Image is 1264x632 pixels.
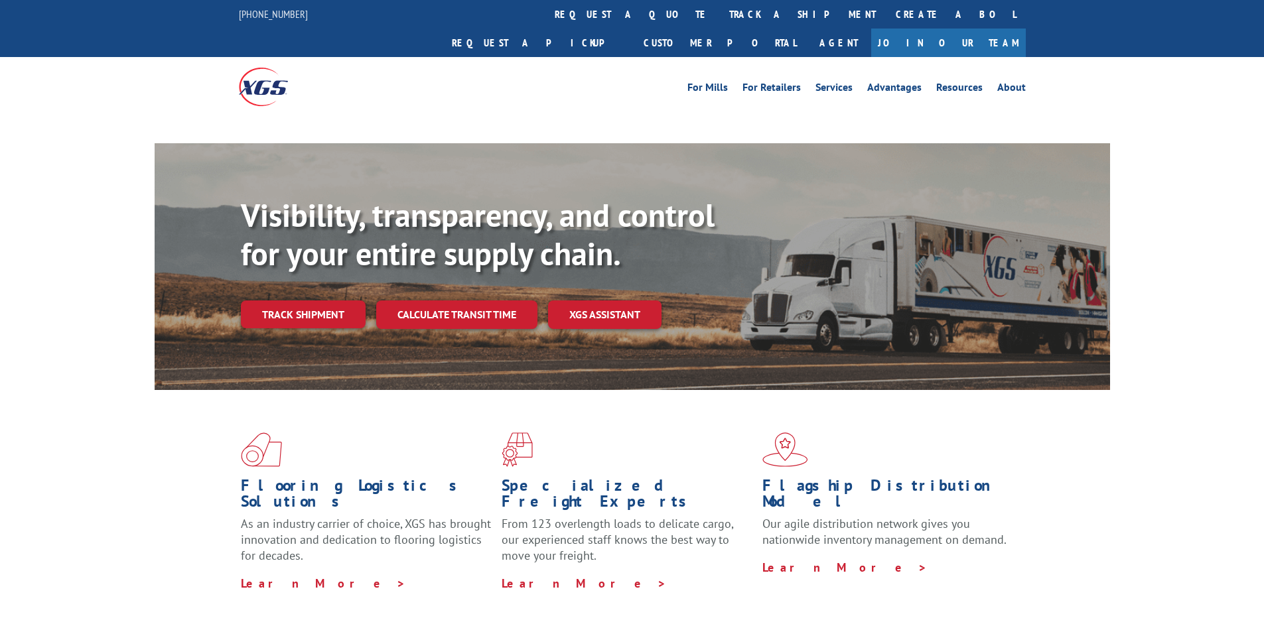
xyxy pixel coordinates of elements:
a: Learn More > [502,576,667,591]
span: Our agile distribution network gives you nationwide inventory management on demand. [762,516,1007,547]
img: xgs-icon-focused-on-flooring-red [502,432,533,467]
h1: Flooring Logistics Solutions [241,477,492,516]
a: XGS ASSISTANT [548,300,662,329]
a: [PHONE_NUMBER] [239,7,308,21]
a: Learn More > [241,576,406,591]
a: Advantages [867,82,922,97]
span: As an industry carrier of choice, XGS has brought innovation and dedication to flooring logistics... [241,516,491,563]
a: Learn More > [762,560,928,575]
a: Calculate transit time [376,300,537,329]
a: Customer Portal [634,29,806,57]
p: From 123 overlength loads to delicate cargo, our experienced staff knows the best way to move you... [502,516,752,575]
a: Request a pickup [442,29,634,57]
a: For Retailers [742,82,801,97]
h1: Specialized Freight Experts [502,477,752,516]
a: Agent [806,29,871,57]
a: Join Our Team [871,29,1026,57]
a: Resources [936,82,983,97]
img: xgs-icon-flagship-distribution-model-red [762,432,808,467]
a: About [997,82,1026,97]
h1: Flagship Distribution Model [762,477,1013,516]
a: Track shipment [241,300,366,328]
b: Visibility, transparency, and control for your entire supply chain. [241,194,715,274]
a: Services [815,82,853,97]
img: xgs-icon-total-supply-chain-intelligence-red [241,432,282,467]
a: For Mills [687,82,728,97]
